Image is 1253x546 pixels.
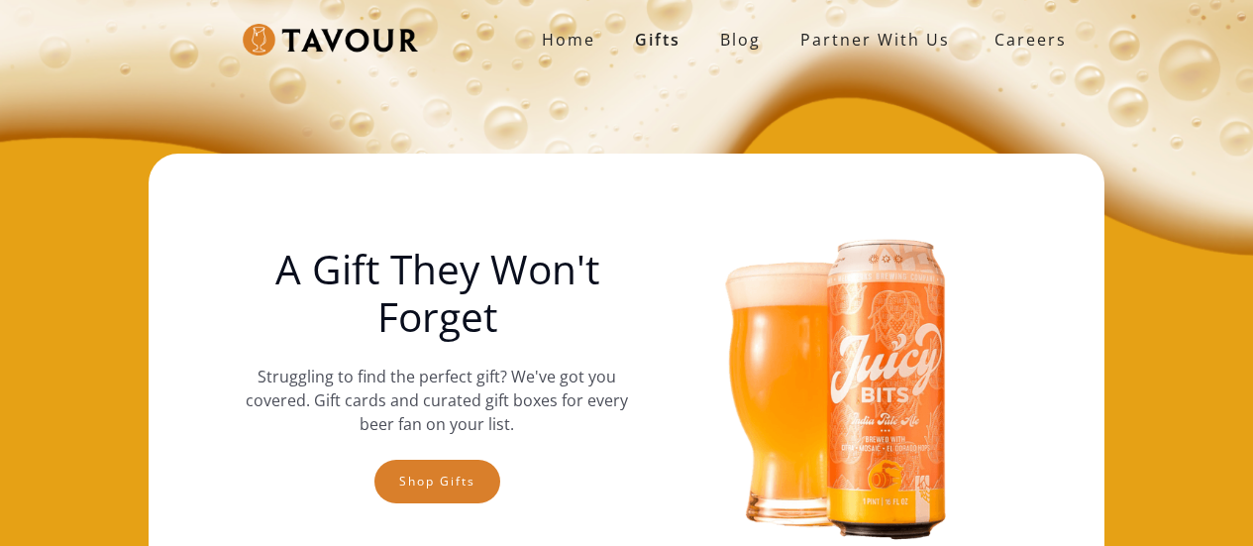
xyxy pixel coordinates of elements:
a: Blog [700,20,781,59]
a: partner with us [781,20,970,59]
a: Careers [970,12,1082,67]
a: Home [522,20,615,59]
a: Gifts [615,20,700,59]
p: Struggling to find the perfect gift? We've got you covered. Gift cards and curated gift boxes for... [231,365,643,436]
strong: Home [542,29,595,51]
a: Shop gifts [374,460,500,503]
h1: A Gift They Won't Forget [231,246,643,341]
strong: Careers [994,20,1067,59]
